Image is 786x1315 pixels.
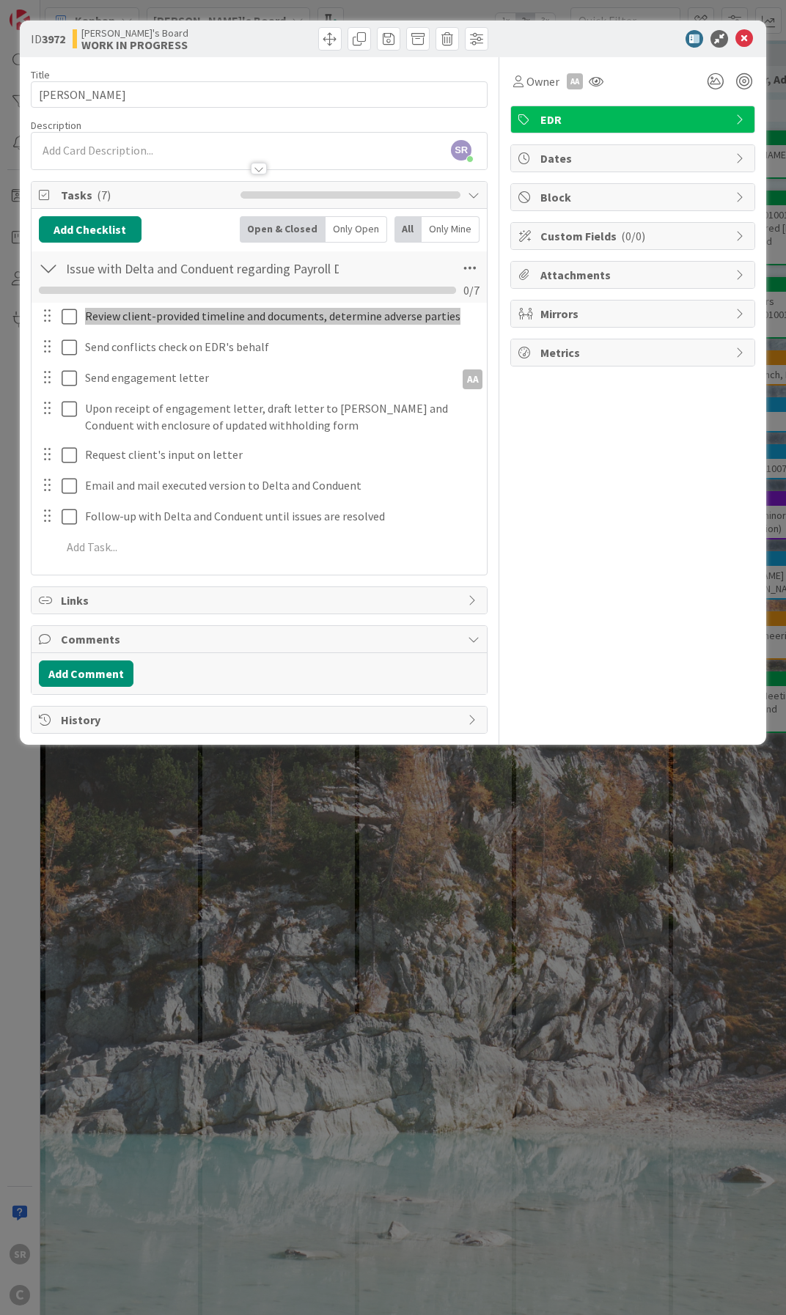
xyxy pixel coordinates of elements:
[42,32,65,46] b: 3972
[31,81,488,108] input: type card name here...
[85,339,477,356] p: Send conflicts check on EDR's behalf
[85,446,477,463] p: Request client's input on letter
[85,400,477,433] p: Upon receipt of engagement letter, draft letter to [PERSON_NAME] and Conduent with enclosure of u...
[61,630,460,648] span: Comments
[540,305,728,323] span: Mirrors
[394,216,422,243] div: All
[61,255,344,281] input: Add Checklist...
[85,477,477,494] p: Email and mail executed version to Delta and Conduent
[463,281,480,299] span: 0 / 7
[85,369,449,386] p: Send engagement letter
[61,711,460,729] span: History
[326,216,387,243] div: Only Open
[31,119,81,132] span: Description
[540,188,728,206] span: Block
[85,308,477,325] p: Review client-provided timeline and documents, determine adverse parties
[463,369,482,389] div: AA
[81,39,188,51] b: WORK IN PROGRESS
[540,227,728,245] span: Custom Fields
[39,660,133,687] button: Add Comment
[81,27,188,39] span: [PERSON_NAME]'s Board
[567,73,583,89] div: AA
[540,266,728,284] span: Attachments
[85,508,477,525] p: Follow-up with Delta and Conduent until issues are resolved
[540,150,728,167] span: Dates
[31,30,65,48] span: ID
[621,229,645,243] span: ( 0/0 )
[526,73,559,90] span: Owner
[240,216,326,243] div: Open & Closed
[61,592,460,609] span: Links
[97,188,111,202] span: ( 7 )
[540,344,728,361] span: Metrics
[540,111,728,128] span: EDR
[31,68,50,81] label: Title
[451,140,471,161] span: SR
[422,216,480,243] div: Only Mine
[39,216,142,243] button: Add Checklist
[61,186,233,204] span: Tasks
